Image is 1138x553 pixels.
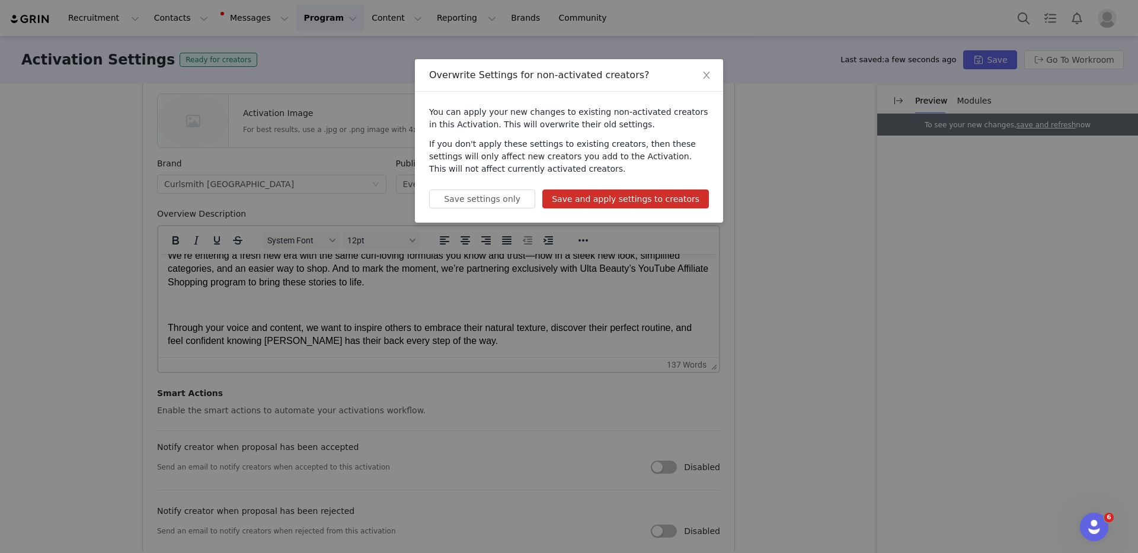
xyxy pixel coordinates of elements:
[429,189,535,208] button: Save settings only
[9,67,551,94] p: Through your voice and content, we want to inspire others to embrace their natural texture, disco...
[429,69,709,82] div: Overwrite Settings for non-activated creators?
[1104,513,1114,522] span: 6
[690,59,723,92] button: Close
[429,106,709,131] p: You can apply your new changes to existing non-activated creators in this Activation. This will o...
[542,189,709,208] button: Save and apply settings to creators
[1080,513,1108,541] iframe: Intercom live chat
[429,138,709,175] p: If you don't apply these settings to existing creators, then these settings will only affect new ...
[702,70,711,80] i: icon: close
